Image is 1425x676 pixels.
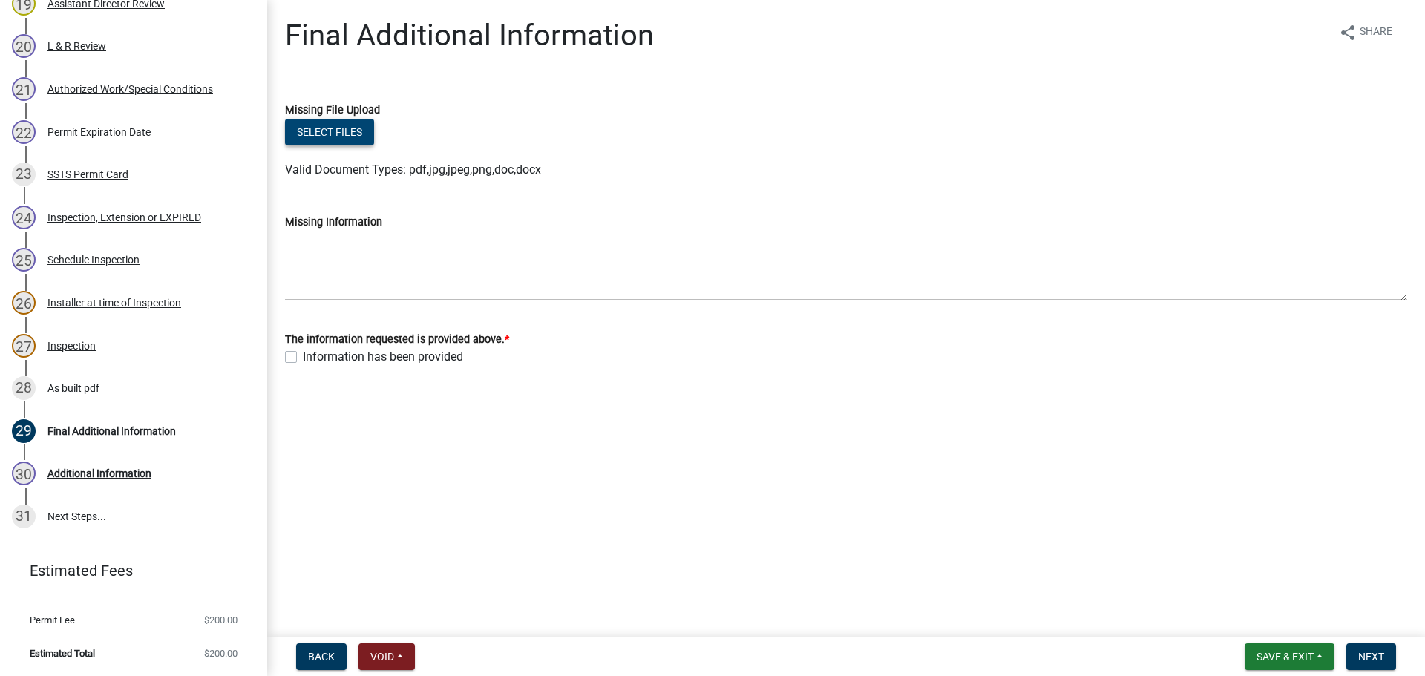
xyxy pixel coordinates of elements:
label: Missing Information [285,217,382,228]
div: 31 [12,505,36,528]
button: Save & Exit [1245,643,1334,670]
div: 29 [12,419,36,443]
span: Estimated Total [30,649,95,658]
div: SSTS Permit Card [47,169,128,180]
span: Save & Exit [1257,651,1314,663]
span: Next [1358,651,1384,663]
div: Authorized Work/Special Conditions [47,84,213,94]
span: Back [308,651,335,663]
div: 25 [12,248,36,272]
div: As built pdf [47,383,99,393]
button: Back [296,643,347,670]
a: Estimated Fees [12,556,243,585]
div: 23 [12,163,36,186]
div: 27 [12,334,36,358]
button: Select files [285,119,374,145]
i: share [1339,24,1357,42]
div: L & R Review [47,41,106,51]
label: The information requested is provided above. [285,335,509,345]
button: Next [1346,643,1396,670]
div: Schedule Inspection [47,255,140,265]
div: Inspection [47,341,96,351]
button: shareShare [1327,18,1404,47]
span: Valid Document Types: pdf,jpg,jpeg,png,doc,docx [285,163,541,177]
div: 22 [12,120,36,144]
label: Information has been provided [303,348,463,366]
div: 20 [12,34,36,58]
div: 28 [12,376,36,400]
h1: Final Additional Information [285,18,654,53]
span: Share [1360,24,1392,42]
span: Void [370,651,394,663]
span: Permit Fee [30,615,75,625]
div: 24 [12,206,36,229]
div: Permit Expiration Date [47,127,151,137]
div: Installer at time of Inspection [47,298,181,308]
div: Final Additional Information [47,426,176,436]
div: 21 [12,77,36,101]
button: Void [358,643,415,670]
div: 26 [12,291,36,315]
div: Inspection, Extension or EXPIRED [47,212,201,223]
div: Additional Information [47,468,151,479]
label: Missing File Upload [285,105,380,116]
div: 30 [12,462,36,485]
span: $200.00 [204,615,237,625]
span: $200.00 [204,649,237,658]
